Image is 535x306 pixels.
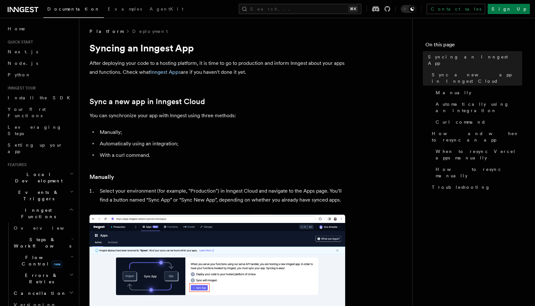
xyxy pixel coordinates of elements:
[146,2,187,17] a: AgentKit
[433,98,522,116] a: Automatically using an integration
[89,111,345,120] p: You can synchronize your app with Inngest using three methods:
[98,151,345,160] li: With a curl command.
[52,261,62,268] span: new
[432,184,490,190] span: Troubleshooting
[433,164,522,181] a: How to resync manually
[5,57,75,69] a: Node.js
[239,4,361,14] button: Search...⌘K
[11,236,71,249] span: Steps & Workflows
[89,172,114,181] a: Manually
[8,72,31,77] span: Python
[11,254,70,267] span: Flow Control
[98,128,345,137] li: Manually;
[5,86,36,91] span: Inngest tour
[11,252,75,270] button: Flow Controlnew
[5,103,75,121] a: Your first Functions
[433,146,522,164] a: When to resync Vercel apps manually
[432,130,522,143] span: How and when to resync an app
[433,87,522,98] a: Manually
[11,234,75,252] button: Steps & Workflows
[436,148,522,161] span: When to resync Vercel apps manually
[8,107,46,118] span: Your first Functions
[150,6,183,11] span: AgentKit
[427,4,485,14] a: Contact sales
[11,272,69,285] span: Errors & Retries
[5,189,70,202] span: Events & Triggers
[11,290,66,296] span: Cancellation
[89,28,123,34] span: Platform
[89,97,205,106] a: Sync a new app in Inngest Cloud
[14,226,80,231] span: Overview
[8,95,74,100] span: Install the SDK
[429,128,522,146] a: How and when to resync an app
[5,92,75,103] a: Install the SDK
[436,119,486,125] span: Curl command
[8,26,26,32] span: Home
[150,69,181,75] a: Inngest Apps
[488,4,530,14] a: Sign Up
[5,171,70,184] span: Local Development
[5,139,75,157] a: Setting up your app
[108,6,142,11] span: Examples
[47,6,100,11] span: Documentation
[89,42,345,54] h1: Syncing an Inngest App
[8,142,63,154] span: Setting up your app
[98,187,345,204] li: Select your environment (for example, "Production") in Inngest Cloud and navigate to the Apps pag...
[98,139,345,148] li: Automatically using an integration;
[436,166,522,179] span: How to resync manually
[5,204,75,222] button: Inngest Functions
[425,51,522,69] a: Syncing an Inngest App
[5,121,75,139] a: Leveraging Steps
[5,23,75,34] a: Home
[5,162,27,167] span: Features
[5,40,33,45] span: Quick start
[8,61,38,66] span: Node.js
[43,2,104,18] a: Documentation
[5,169,75,187] button: Local Development
[428,54,522,66] span: Syncing an Inngest App
[5,69,75,80] a: Python
[433,116,522,128] a: Curl command
[349,6,358,12] kbd: ⌘K
[104,2,146,17] a: Examples
[5,46,75,57] a: Next.js
[425,41,522,51] h4: On this page
[11,222,75,234] a: Overview
[8,49,38,54] span: Next.js
[132,28,168,34] a: Deployment
[436,101,522,114] span: Automatically using an integration
[11,287,75,299] button: Cancellation
[432,72,522,84] span: Sync a new app in Inngest Cloud
[5,207,69,220] span: Inngest Functions
[401,5,416,13] button: Toggle dark mode
[89,59,345,77] p: After deploying your code to a hosting platform, it is time to go to production and inform Innges...
[429,181,522,193] a: Troubleshooting
[436,89,471,96] span: Manually
[429,69,522,87] a: Sync a new app in Inngest Cloud
[11,270,75,287] button: Errors & Retries
[5,187,75,204] button: Events & Triggers
[8,125,62,136] span: Leveraging Steps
